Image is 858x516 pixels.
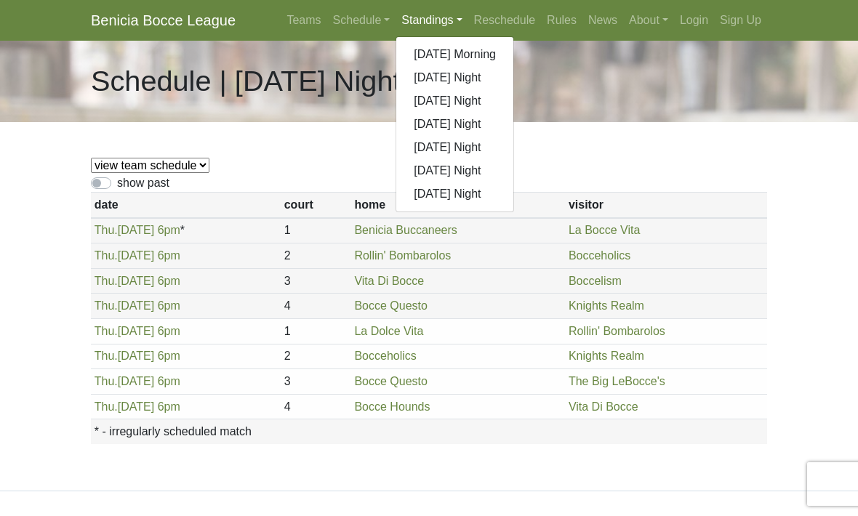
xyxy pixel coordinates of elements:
[117,174,169,192] label: show past
[281,268,351,294] td: 3
[95,224,180,236] a: Thu.[DATE] 6pm
[95,375,180,387] a: Thu.[DATE] 6pm
[396,113,513,136] a: [DATE] Night
[95,325,118,337] span: Thu.
[674,6,714,35] a: Login
[569,224,640,236] a: La Bocce Vita
[468,6,542,35] a: Reschedule
[351,193,565,218] th: home
[396,36,514,212] div: Standings
[95,325,180,337] a: Thu.[DATE] 6pm
[91,419,767,444] th: * - irregularly scheduled match
[396,66,513,89] a: [DATE] Night
[354,350,416,362] a: Bocceholics
[327,6,396,35] a: Schedule
[569,400,638,413] a: Vita Di Bocce
[95,400,180,413] a: Thu.[DATE] 6pm
[281,318,351,344] td: 1
[91,6,236,35] a: Benicia Bocce League
[569,249,630,262] a: Bocceholics
[281,369,351,395] td: 3
[541,6,582,35] a: Rules
[396,182,513,206] a: [DATE] Night
[281,6,326,35] a: Teams
[565,193,767,218] th: visitor
[569,375,665,387] a: The Big LeBocce's
[95,224,118,236] span: Thu.
[582,6,623,35] a: News
[281,193,351,218] th: court
[354,299,428,312] a: Bocce Questo
[354,375,428,387] a: Bocce Questo
[354,400,430,413] a: Bocce Hounds
[95,350,118,362] span: Thu.
[623,6,674,35] a: About
[396,89,513,113] a: [DATE] Night
[396,159,513,182] a: [DATE] Night
[396,6,468,35] a: Standings
[569,350,644,362] a: Knights Realm
[281,294,351,319] td: 4
[354,224,457,236] a: Benicia Buccaneers
[91,193,281,218] th: date
[91,64,489,99] h1: Schedule | [DATE] Night | 2025
[95,275,118,287] span: Thu.
[569,299,644,312] a: Knights Realm
[95,275,180,287] a: Thu.[DATE] 6pm
[354,275,424,287] a: Vita Di Bocce
[281,394,351,419] td: 4
[95,299,118,312] span: Thu.
[396,43,513,66] a: [DATE] Morning
[569,325,665,337] a: Rollin' Bombarolos
[714,6,767,35] a: Sign Up
[354,325,423,337] a: La Dolce Vita
[95,249,180,262] a: Thu.[DATE] 6pm
[396,136,513,159] a: [DATE] Night
[281,344,351,369] td: 2
[95,249,118,262] span: Thu.
[354,249,451,262] a: Rollin' Bombarolos
[95,375,118,387] span: Thu.
[95,350,180,362] a: Thu.[DATE] 6pm
[569,275,622,287] a: Boccelism
[95,400,118,413] span: Thu.
[281,218,351,243] td: 1
[281,243,351,269] td: 2
[95,299,180,312] a: Thu.[DATE] 6pm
